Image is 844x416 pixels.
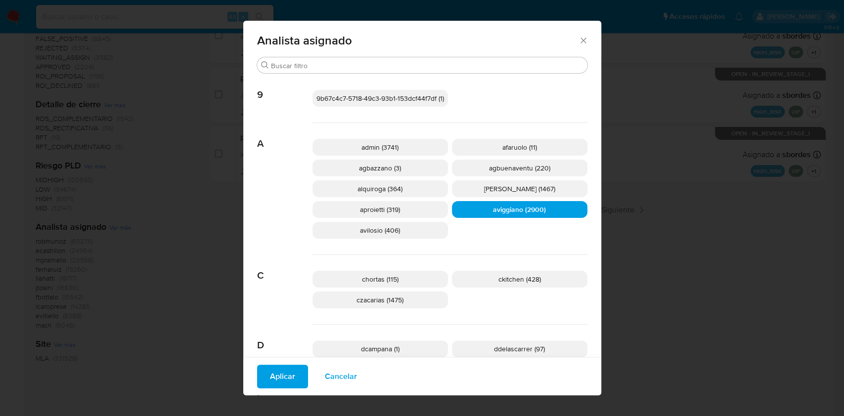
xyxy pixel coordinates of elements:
[312,160,448,176] div: agbazzano (3)
[312,340,448,357] div: dcampana (1)
[361,142,399,152] span: admin (3741)
[361,344,400,354] span: dcampana (1)
[452,201,587,218] div: aviggiano (2900)
[316,93,444,103] span: 9b67c4c7-5718-49c3-93b1-153dcf44f7df (1)
[498,274,541,284] span: ckitchen (428)
[502,142,537,152] span: afaruolo (11)
[257,35,579,46] span: Analista asignado
[271,61,583,70] input: Buscar filtro
[452,271,587,288] div: ckitchen (428)
[312,201,448,218] div: aproietti (319)
[312,222,448,239] div: avilosio (406)
[578,36,587,44] button: Cerrar
[452,139,587,156] div: afaruolo (11)
[257,325,312,351] span: D
[312,180,448,197] div: alquiroga (364)
[257,74,312,101] span: 9
[312,139,448,156] div: admin (3741)
[312,291,448,308] div: czacarias (1475)
[257,365,308,388] button: Aplicar
[452,180,587,197] div: [PERSON_NAME] (1467)
[325,366,357,387] span: Cancelar
[494,344,545,354] span: ddelascarrer (97)
[484,184,555,194] span: [PERSON_NAME] (1467)
[312,90,448,107] div: 9b67c4c7-5718-49c3-93b1-153dcf44f7df (1)
[360,225,400,235] span: avilosio (406)
[257,255,312,282] span: C
[362,274,399,284] span: chortas (115)
[312,365,370,388] button: Cancelar
[356,295,403,305] span: czacarias (1475)
[452,160,587,176] div: agbuenaventu (220)
[489,163,550,173] span: agbuenaventu (220)
[270,366,295,387] span: Aplicar
[357,184,402,194] span: alquiroga (364)
[360,205,400,214] span: aproietti (319)
[257,123,312,150] span: A
[452,340,587,357] div: ddelascarrer (97)
[359,163,401,173] span: agbazzano (3)
[261,61,269,69] button: Buscar
[493,205,546,214] span: aviggiano (2900)
[312,271,448,288] div: chortas (115)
